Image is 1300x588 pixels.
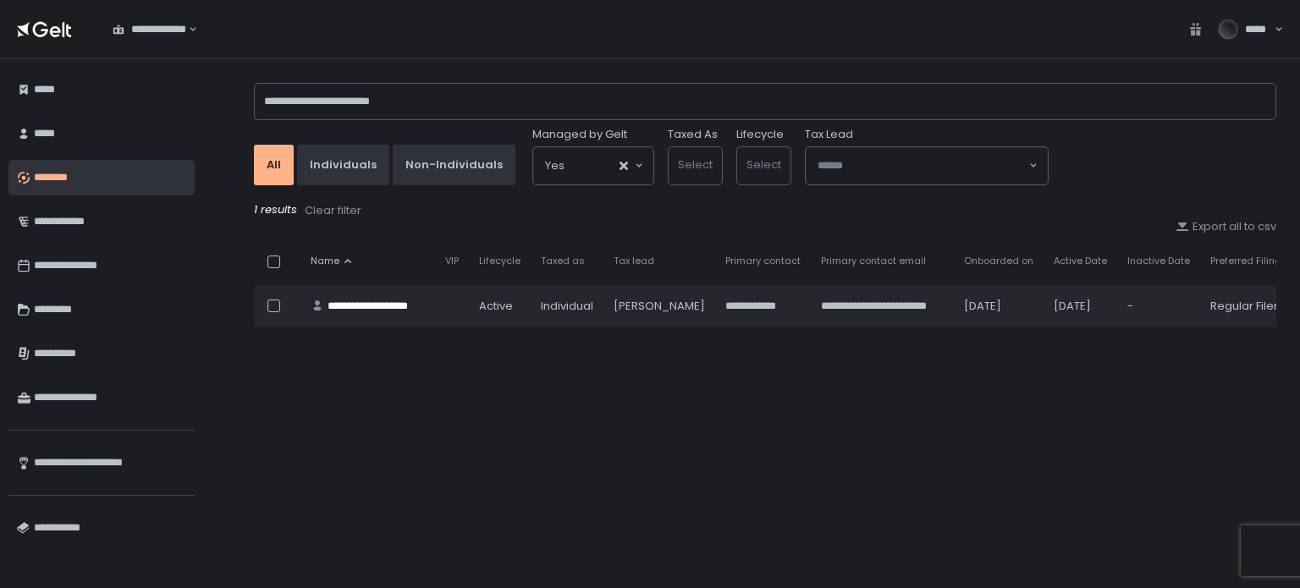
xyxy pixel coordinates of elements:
button: Non-Individuals [393,145,515,185]
span: active [479,299,513,314]
span: Taxed as [541,255,585,267]
div: 1 results [254,202,1276,219]
span: Onboarded on [964,255,1033,267]
div: - [1127,299,1190,314]
div: Search for option [806,147,1048,184]
span: Primary contact email [821,255,926,267]
div: [DATE] [1054,299,1107,314]
span: Active Date [1054,255,1107,267]
div: [PERSON_NAME] [614,299,705,314]
div: All [267,157,281,173]
input: Search for option [186,21,187,38]
div: Individuals [310,157,377,173]
div: Search for option [533,147,653,184]
div: Clear filter [305,203,361,218]
span: Select [678,157,713,173]
span: Tax lead [614,255,654,267]
span: VIP [445,255,459,267]
div: Regular Filer [1210,299,1281,314]
div: [DATE] [964,299,1033,314]
button: All [254,145,294,185]
span: Yes [545,157,565,174]
input: Search for option [565,157,618,174]
span: Inactive Date [1127,255,1190,267]
button: Export all to csv [1176,219,1276,234]
span: Select [746,157,781,173]
input: Search for option [818,157,1027,174]
span: Tax Lead [805,127,853,142]
label: Lifecycle [736,127,784,142]
span: Preferred Filing [1210,255,1281,267]
button: Clear Selected [620,162,628,170]
button: Individuals [297,145,389,185]
span: Primary contact [725,255,801,267]
span: Lifecycle [479,255,521,267]
div: Search for option [102,12,197,47]
label: Taxed As [668,127,718,142]
span: Managed by Gelt [532,127,627,142]
div: Individual [541,299,593,314]
button: Clear filter [304,202,362,219]
span: Name [311,255,339,267]
div: Non-Individuals [405,157,503,173]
